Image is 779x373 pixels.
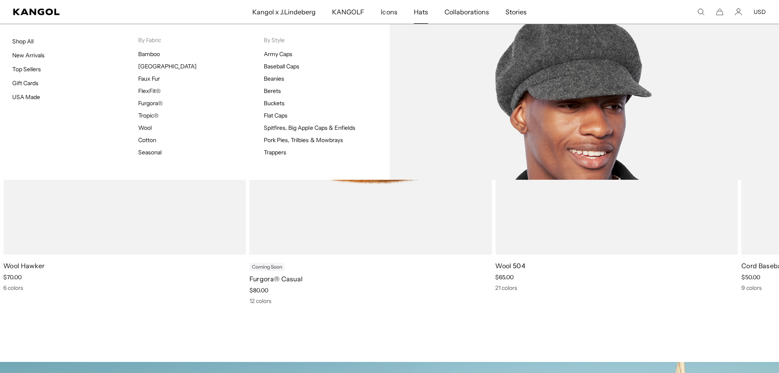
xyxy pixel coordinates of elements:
a: Trappers [264,149,286,156]
a: Spitfires, Big Apple Caps & Enfields [264,124,355,131]
a: Beanies [264,75,284,82]
p: By Style [264,36,390,44]
a: FlexFit® [138,87,161,95]
a: Bamboo [138,50,160,58]
p: By Fabric [138,36,264,44]
div: 6 colors [3,284,246,292]
p: Wool 504 [495,261,738,270]
summary: Search here [697,8,705,16]
a: Shop All [12,38,34,45]
a: Seasonal [138,149,162,156]
a: Berets [264,87,281,95]
a: [GEOGRAPHIC_DATA] [138,63,197,70]
a: Furgora® [138,99,163,107]
a: New Arrivals [12,52,45,59]
a: Faux Fur [138,75,160,82]
p: Wool Hawker [3,261,246,270]
a: Flat Caps [264,112,287,119]
span: $65.00 [495,274,514,281]
a: Buckets [264,99,285,107]
div: 21 colors [495,284,738,292]
button: USD [754,8,766,16]
a: USA Made [12,93,40,101]
button: Cart [716,8,723,16]
a: Account [735,8,742,16]
a: Cotton [138,136,156,144]
a: Gift Cards [12,79,38,87]
span: $80.00 [249,287,268,294]
span: $50.00 [741,274,760,281]
a: Wool [138,124,152,131]
a: Baseball Caps [264,63,299,70]
a: Kangol [13,9,167,15]
p: Furgora® Casual [249,274,492,283]
span: $70.00 [3,274,22,281]
a: Pork Pies, Trilbies & Mowbrays [264,136,343,144]
a: Top Sellers [12,66,41,73]
div: 12 colors [249,297,492,305]
div: Coming Soon [249,263,285,271]
a: Army Caps [264,50,292,58]
a: Tropic® [138,112,159,119]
